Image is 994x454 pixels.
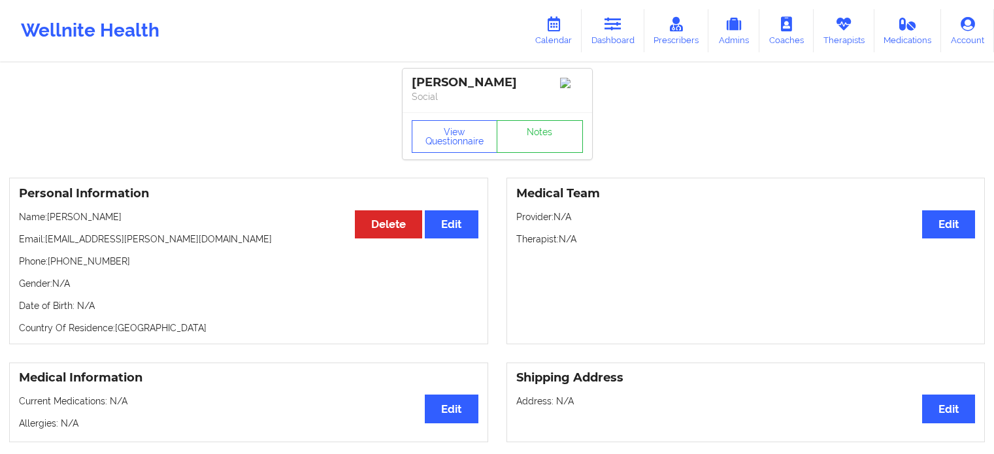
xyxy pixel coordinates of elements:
[19,395,478,408] p: Current Medications: N/A
[814,9,874,52] a: Therapists
[516,186,976,201] h3: Medical Team
[874,9,942,52] a: Medications
[425,395,478,423] button: Edit
[922,395,975,423] button: Edit
[412,75,583,90] div: [PERSON_NAME]
[525,9,582,52] a: Calendar
[19,277,478,290] p: Gender: N/A
[516,233,976,246] p: Therapist: N/A
[497,120,583,153] a: Notes
[708,9,759,52] a: Admins
[19,321,478,334] p: Country Of Residence: [GEOGRAPHIC_DATA]
[19,186,478,201] h3: Personal Information
[19,255,478,268] p: Phone: [PHONE_NUMBER]
[19,299,478,312] p: Date of Birth: N/A
[516,210,976,223] p: Provider: N/A
[941,9,994,52] a: Account
[516,395,976,408] p: Address: N/A
[759,9,814,52] a: Coaches
[412,90,583,103] p: Social
[644,9,709,52] a: Prescribers
[412,120,498,153] button: View Questionnaire
[922,210,975,238] button: Edit
[582,9,644,52] a: Dashboard
[355,210,422,238] button: Delete
[19,417,478,430] p: Allergies: N/A
[19,210,478,223] p: Name: [PERSON_NAME]
[19,370,478,385] h3: Medical Information
[560,78,583,88] img: Image%2Fplaceholer-image.png
[425,210,478,238] button: Edit
[19,233,478,246] p: Email: [EMAIL_ADDRESS][PERSON_NAME][DOMAIN_NAME]
[516,370,976,385] h3: Shipping Address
